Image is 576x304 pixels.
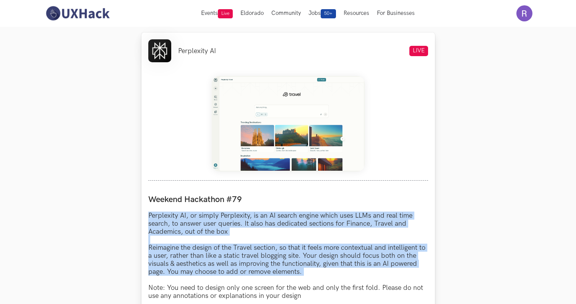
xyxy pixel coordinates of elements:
[218,9,233,18] span: Live
[178,47,216,55] li: Perplexity AI
[516,5,532,21] img: Your profile pic
[148,194,428,205] label: Weekend Hackathon #79
[212,76,365,171] img: Weekend_Hackathon_79_banner.png
[409,46,428,56] span: LIVE
[148,212,428,300] p: Perplexity AI, or simply Perplexity, is an AI search engine which uses LLMs and real time search,...
[321,9,336,18] span: 50+
[44,5,112,21] img: UXHack-logo.png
